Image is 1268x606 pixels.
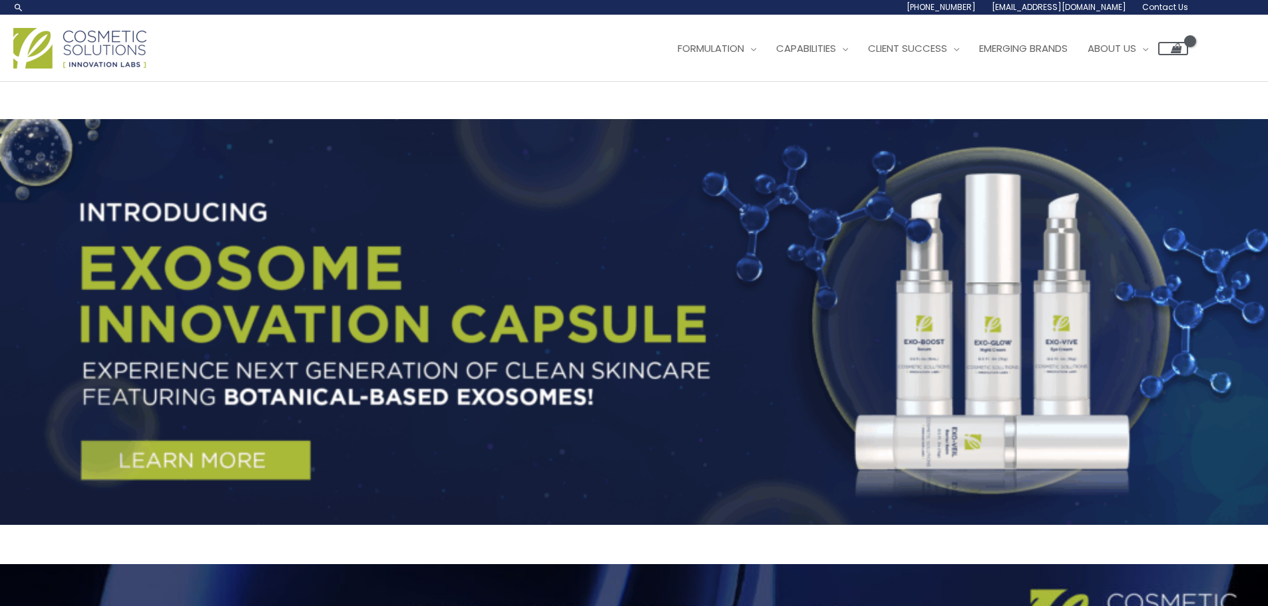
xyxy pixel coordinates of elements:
a: Search icon link [13,2,24,13]
a: Capabilities [766,29,858,69]
span: Emerging Brands [979,41,1068,55]
span: Client Success [868,41,947,55]
span: About Us [1088,41,1136,55]
span: [EMAIL_ADDRESS][DOMAIN_NAME] [992,1,1126,13]
a: Emerging Brands [969,29,1078,69]
span: [PHONE_NUMBER] [907,1,976,13]
nav: Site Navigation [658,29,1188,69]
a: Formulation [668,29,766,69]
a: View Shopping Cart, empty [1158,42,1188,55]
span: Formulation [678,41,744,55]
span: Capabilities [776,41,836,55]
a: Client Success [858,29,969,69]
img: Cosmetic Solutions Logo [13,28,146,69]
a: About Us [1078,29,1158,69]
span: Contact Us [1142,1,1188,13]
